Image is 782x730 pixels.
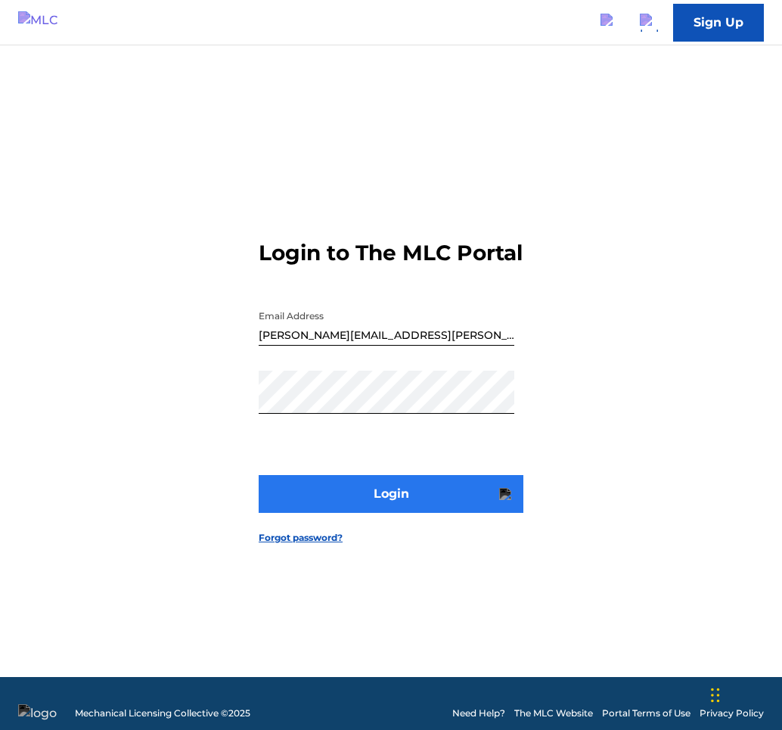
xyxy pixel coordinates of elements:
h3: Login to The MLC Portal [259,240,523,266]
img: f7272a7cc735f4ea7f67.svg [499,488,511,500]
a: Sign Up [673,4,764,42]
img: MLC Logo [18,11,76,33]
a: Need Help? [452,707,505,720]
a: The MLC Website [514,707,593,720]
a: Public Search [594,8,625,38]
iframe: Chat Widget [706,657,782,730]
div: Drag [711,673,720,718]
span: Mechanical Licensing Collective © 2025 [75,707,250,720]
img: logo [18,704,57,722]
div: Help [634,8,664,38]
a: Portal Terms of Use [602,707,690,720]
a: Forgot password? [259,531,343,545]
img: help [640,14,658,32]
img: search [600,14,619,32]
button: Login [259,475,523,513]
a: Privacy Policy [700,707,764,720]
